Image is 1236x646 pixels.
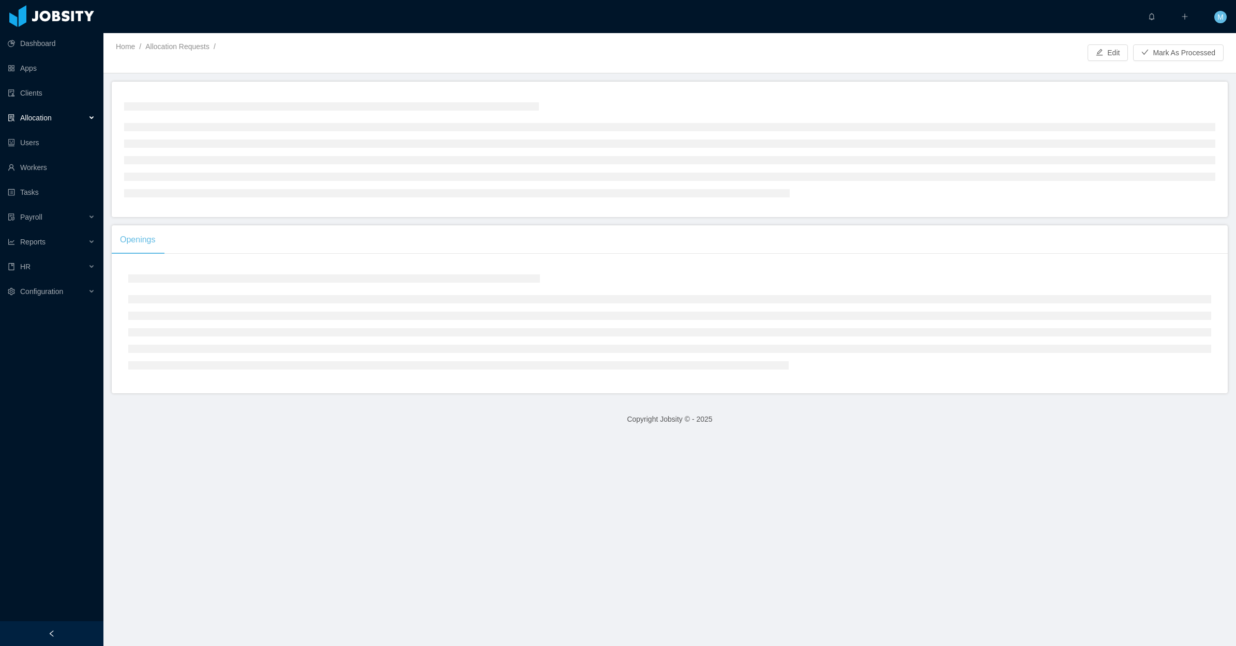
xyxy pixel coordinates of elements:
[8,238,15,245] i: icon: line-chart
[116,42,135,51] a: Home
[8,157,95,178] a: icon: userWorkers
[1155,8,1166,18] sup: 0
[20,287,63,296] span: Configuration
[8,263,15,270] i: icon: book
[20,238,46,246] span: Reports
[8,182,95,203] a: icon: profileTasks
[1088,44,1128,61] button: icon: editEdit
[8,114,15,121] i: icon: solution
[8,83,95,103] a: icon: auditClients
[103,402,1236,437] footer: Copyright Jobsity © - 2025
[8,132,95,153] a: icon: robotUsers
[20,114,52,122] span: Allocation
[8,33,95,54] a: icon: pie-chartDashboard
[139,42,141,51] span: /
[214,42,216,51] span: /
[1133,44,1224,61] button: checkMark As Processed
[20,213,42,221] span: Payroll
[145,42,209,51] a: Allocation Requests
[8,213,15,221] i: icon: file-protect
[20,263,31,271] span: HR
[112,225,164,254] div: Openings
[8,58,95,79] a: icon: appstoreApps
[1181,13,1188,20] i: icon: plus
[1148,13,1155,20] i: icon: bell
[8,288,15,295] i: icon: setting
[1217,11,1224,23] span: M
